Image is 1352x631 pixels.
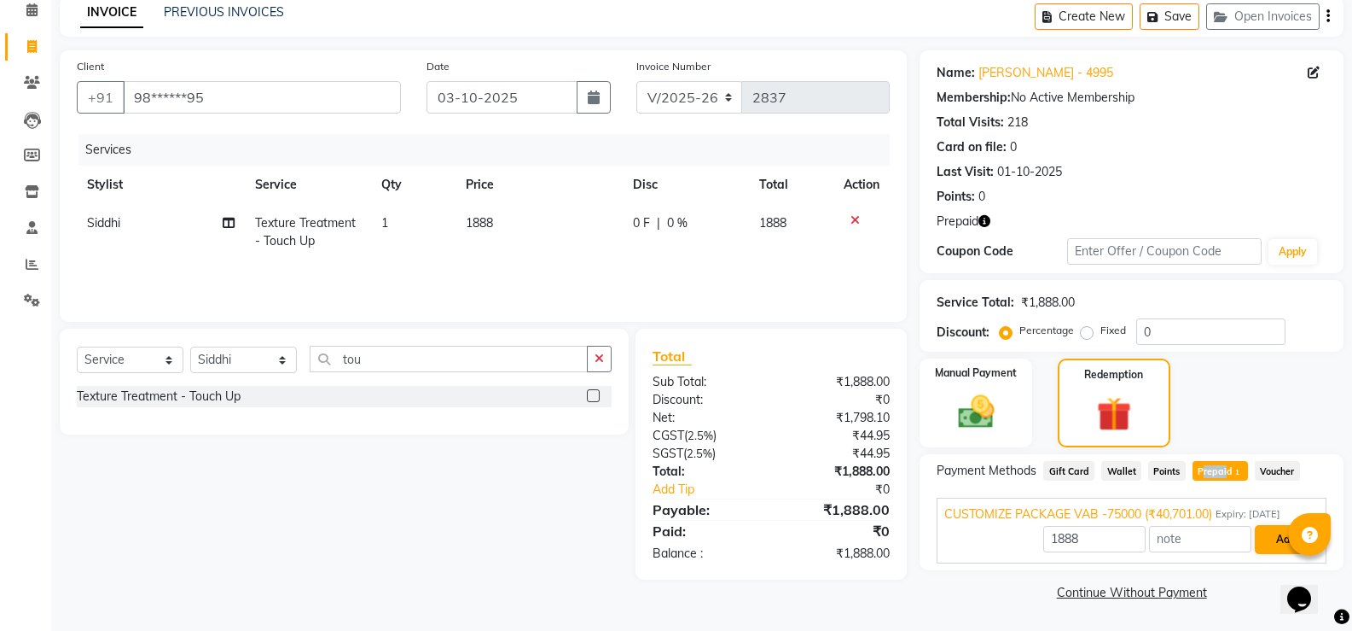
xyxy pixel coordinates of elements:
th: Action [833,166,890,204]
iframe: chat widget [1280,563,1335,614]
div: ( ) [640,445,771,463]
th: Price [456,166,624,204]
span: | [657,214,660,232]
div: Coupon Code [937,242,1066,260]
span: 2.5% [687,447,712,460]
div: ₹1,888.00 [771,463,902,481]
button: Add [1255,525,1317,554]
div: Discount: [937,324,989,342]
span: 1 [1233,468,1242,478]
div: No Active Membership [937,89,1326,107]
div: Card on file: [937,138,1007,156]
div: Last Visit: [937,163,994,181]
div: Total: [640,463,771,481]
div: Texture Treatment - Touch Up [77,388,241,406]
div: ₹0 [771,391,902,409]
div: Name: [937,64,975,82]
div: ₹1,798.10 [771,409,902,427]
div: Sub Total: [640,373,771,391]
button: Apply [1268,239,1317,265]
div: 0 [1010,138,1017,156]
a: PREVIOUS INVOICES [164,4,284,20]
label: Percentage [1019,323,1074,338]
div: 0 [978,188,985,206]
button: Save [1140,3,1199,30]
input: Search or Scan [310,346,588,372]
div: ₹0 [771,521,902,541]
span: 2.5% [688,429,713,442]
span: 1888 [466,215,493,231]
div: ₹1,888.00 [771,500,902,520]
span: Voucher [1255,461,1300,481]
input: Enter Offer / Coupon Code [1067,238,1262,265]
div: Net: [640,409,771,427]
input: note [1149,526,1251,552]
div: Discount: [640,391,771,409]
span: Prepaid [937,213,978,231]
span: 0 % [667,214,688,232]
label: Invoice Number [636,59,711,74]
span: 1 [381,215,388,231]
th: Qty [371,166,456,204]
img: _gift.svg [1086,393,1142,435]
div: Balance : [640,545,771,563]
span: CUSTOMIZE PACKAGE VAB -75000 (₹40,701.00) [944,505,1212,523]
div: ₹0 [793,481,902,499]
span: Points [1148,461,1186,481]
span: CGST [653,428,684,443]
button: Create New [1035,3,1133,30]
span: SGST [653,446,683,461]
span: Payment Methods [937,462,1036,480]
span: 0 F [633,214,650,232]
div: Total Visits: [937,114,1004,131]
a: Add Tip [640,481,793,499]
span: Gift Card [1043,461,1094,481]
span: Siddhi [87,215,120,231]
div: Payable: [640,500,771,520]
input: Amount [1043,526,1146,552]
div: Services [78,134,902,166]
span: Total [653,348,692,365]
th: Stylist [77,166,245,204]
img: _cash.svg [947,391,1006,433]
div: Service Total: [937,294,1014,312]
label: Date [426,59,450,74]
label: Manual Payment [935,365,1017,381]
a: Continue Without Payment [923,584,1340,602]
div: Points: [937,188,975,206]
div: ₹44.95 [771,427,902,445]
label: Client [77,59,104,74]
a: [PERSON_NAME] - 4995 [978,64,1113,82]
div: Paid: [640,521,771,541]
button: +91 [77,81,125,114]
button: Open Invoices [1206,3,1320,30]
div: ₹1,888.00 [771,545,902,563]
span: 1888 [759,215,786,231]
th: Service [245,166,371,204]
div: ₹1,888.00 [771,373,902,391]
span: Texture Treatment - Touch Up [255,215,356,248]
div: ₹44.95 [771,445,902,463]
span: Prepaid [1192,461,1248,481]
th: Disc [623,166,749,204]
span: Expiry: [DATE] [1216,507,1280,522]
div: ( ) [640,427,771,445]
div: Membership: [937,89,1011,107]
div: 218 [1007,114,1028,131]
div: 01-10-2025 [997,163,1062,181]
label: Redemption [1084,367,1143,383]
span: Wallet [1101,461,1141,481]
th: Total [749,166,833,204]
label: Fixed [1100,323,1126,338]
div: ₹1,888.00 [1021,294,1075,312]
input: Search by Name/Mobile/Email/Code [123,81,401,114]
